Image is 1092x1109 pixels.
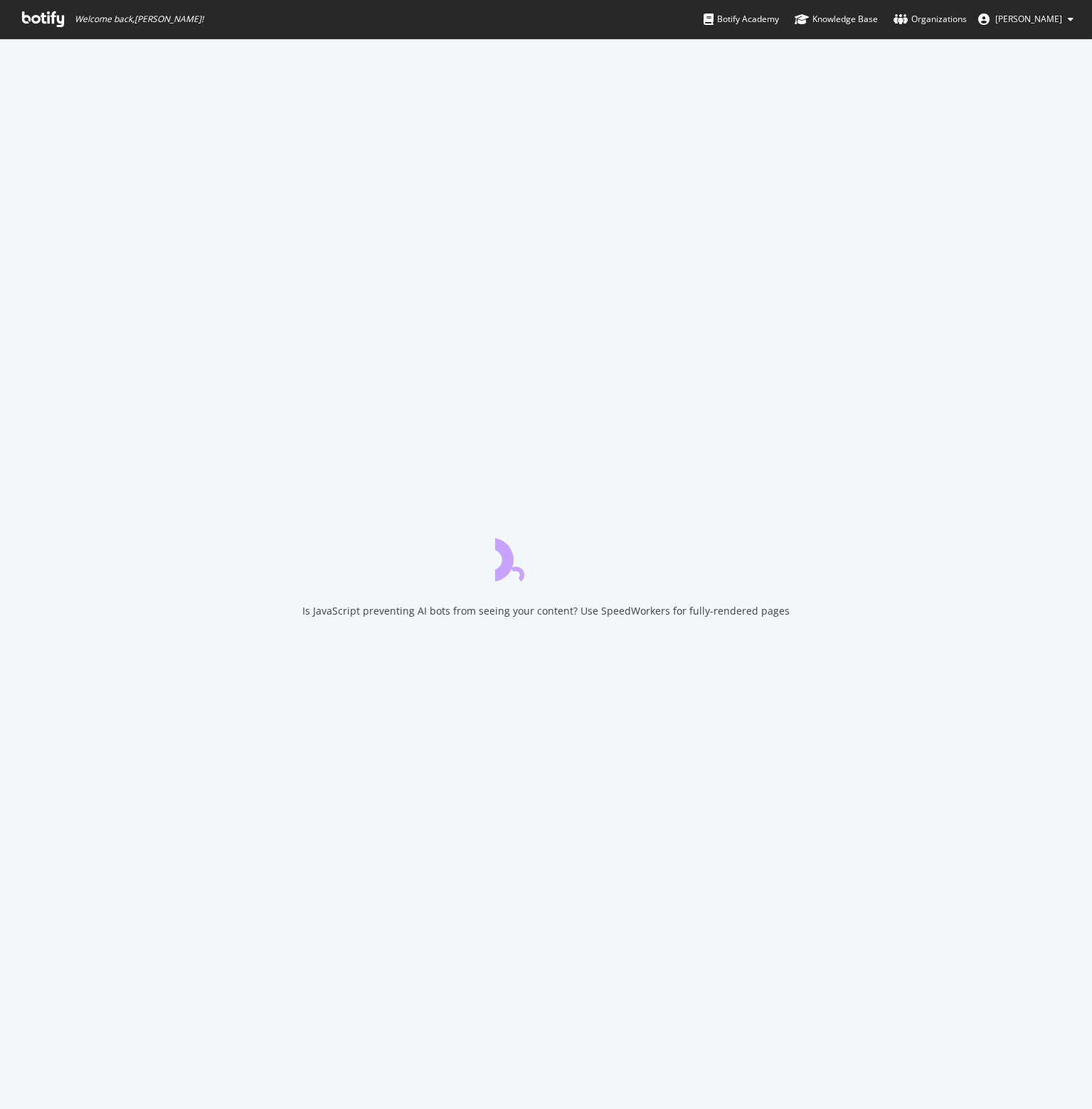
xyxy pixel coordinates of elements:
[302,604,790,618] div: Is JavaScript preventing AI bots from seeing your content? Use SpeedWorkers for fully-rendered pages
[495,530,598,581] div: animation
[967,8,1085,31] button: [PERSON_NAME]
[995,13,1062,25] span: Eric Hammond
[795,12,878,26] div: Knowledge Base
[894,12,967,26] div: Organizations
[704,12,779,26] div: Botify Academy
[75,14,203,25] span: Welcome back, [PERSON_NAME] !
